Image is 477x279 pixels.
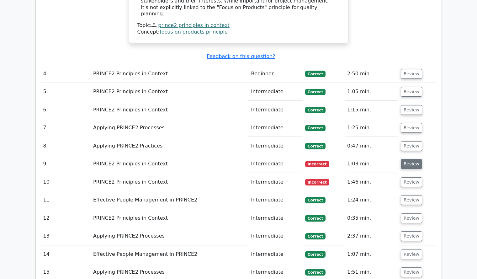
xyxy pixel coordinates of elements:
[305,215,326,221] span: Correct
[248,101,302,119] td: Intermediate
[41,245,91,263] td: 14
[91,119,248,137] td: Applying PRINCE2 Processes
[41,173,91,191] td: 10
[305,179,329,185] span: Incorrect
[305,107,326,113] span: Correct
[305,161,329,167] span: Incorrect
[401,105,422,115] button: Review
[401,267,422,277] button: Review
[41,191,91,209] td: 11
[305,125,326,131] span: Correct
[345,245,398,263] td: 1:07 min.
[137,29,340,35] div: Concept:
[207,53,275,59] a: Feedback on this question?
[91,245,248,263] td: Effective People Management in PRINCE2
[345,137,398,155] td: 0:47 min.
[91,227,248,245] td: Applying PRINCE2 Processes
[91,83,248,101] td: PRINCE2 Principles in Context
[345,155,398,173] td: 1:03 min.
[345,191,398,209] td: 1:24 min.
[345,227,398,245] td: 2:37 min.
[91,191,248,209] td: Effective People Management in PRINCE2
[91,155,248,173] td: PRINCE2 Principles in Context
[401,249,422,259] button: Review
[345,101,398,119] td: 1:15 min.
[305,251,326,257] span: Correct
[248,65,302,83] td: Beginner
[345,209,398,227] td: 0:35 min.
[41,209,91,227] td: 12
[401,213,422,223] button: Review
[41,101,91,119] td: 6
[41,83,91,101] td: 5
[401,177,422,187] button: Review
[137,22,340,29] div: Topic:
[91,65,248,83] td: PRINCE2 Principles in Context
[345,119,398,137] td: 1:25 min.
[305,143,326,149] span: Correct
[248,191,302,209] td: Intermediate
[41,119,91,137] td: 7
[158,22,230,28] a: prince2 principles in context
[41,155,91,173] td: 9
[91,137,248,155] td: Applying PRINCE2 Practices
[401,69,422,79] button: Review
[305,89,326,95] span: Correct
[345,83,398,101] td: 1:05 min.
[305,269,326,276] span: Correct
[248,173,302,191] td: Intermediate
[41,227,91,245] td: 13
[305,233,326,239] span: Correct
[401,195,422,205] button: Review
[345,65,398,83] td: 2:50 min.
[41,65,91,83] td: 4
[91,209,248,227] td: PRINCE2 Principles in Context
[401,123,422,133] button: Review
[91,101,248,119] td: PRINCE2 Principles in Context
[91,173,248,191] td: PRINCE2 Principles in Context
[248,83,302,101] td: Intermediate
[401,231,422,241] button: Review
[401,87,422,97] button: Review
[401,141,422,151] button: Review
[248,245,302,263] td: Intermediate
[248,137,302,155] td: Intermediate
[248,119,302,137] td: Intermediate
[305,71,326,77] span: Correct
[41,137,91,155] td: 8
[345,173,398,191] td: 1:46 min.
[305,197,326,203] span: Correct
[401,159,422,169] button: Review
[248,227,302,245] td: Intermediate
[248,155,302,173] td: Intermediate
[248,209,302,227] td: Intermediate
[160,29,228,35] a: focus on products principle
